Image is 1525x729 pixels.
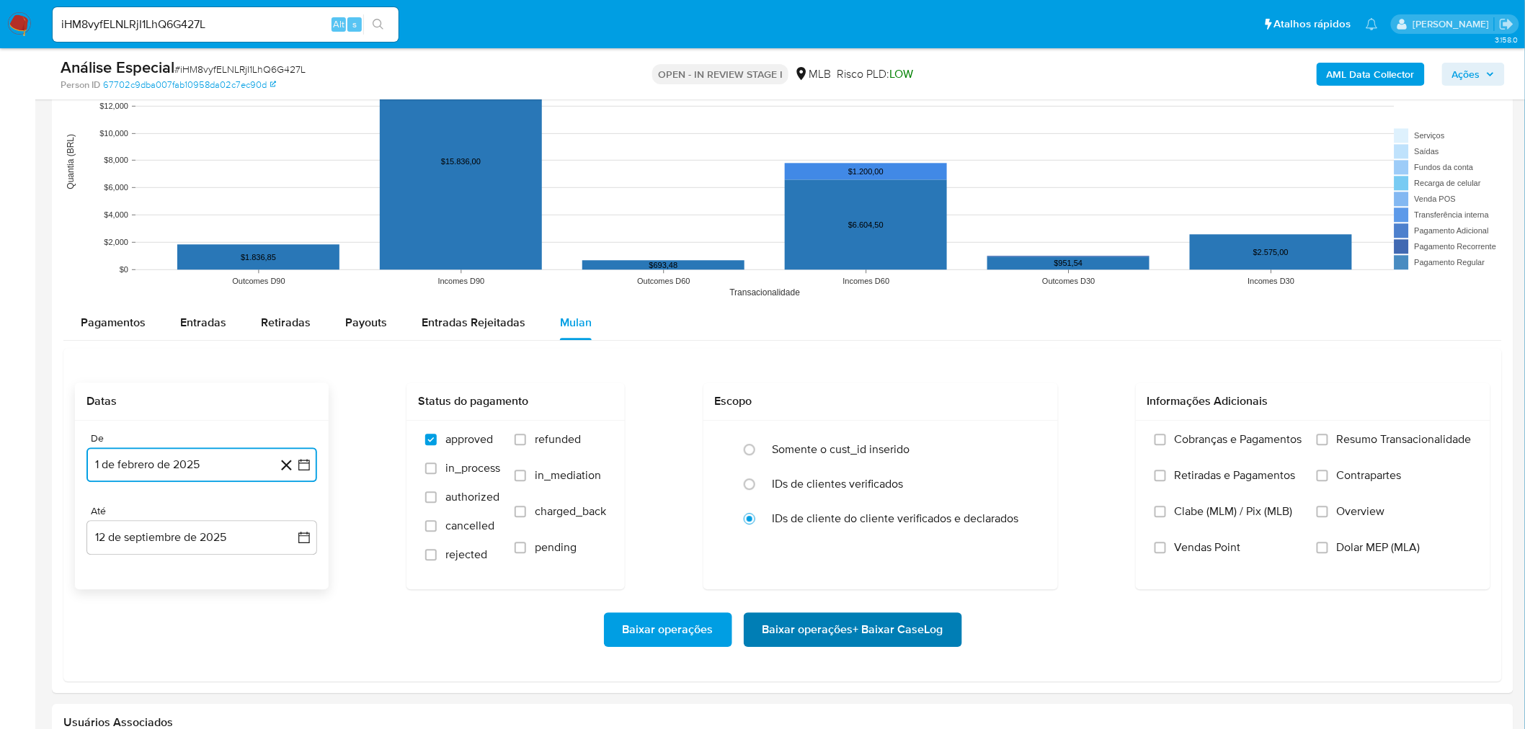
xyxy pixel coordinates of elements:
span: LOW [889,66,913,82]
span: Atalhos rápidos [1274,17,1351,32]
a: 67702c9dba007fab10958da02c7ec90d [103,79,276,91]
b: AML Data Collector [1327,63,1415,86]
b: Person ID [61,79,100,91]
span: Ações [1452,63,1480,86]
div: MLB [794,66,831,82]
span: # iHM8vyfELNLRjI1LhQ6G427L [174,62,306,76]
span: Risco PLD: [837,66,913,82]
button: Ações [1442,63,1505,86]
input: Pesquise usuários ou casos... [53,15,399,34]
span: 3.158.0 [1495,34,1518,45]
span: s [352,17,357,31]
span: Alt [333,17,344,31]
p: OPEN - IN REVIEW STAGE I [652,64,788,84]
button: search-icon [363,14,393,35]
a: Sair [1499,17,1514,32]
b: Análise Especial [61,55,174,79]
button: AML Data Collector [1317,63,1425,86]
a: Notificações [1366,18,1378,30]
p: laisa.felismino@mercadolivre.com [1413,17,1494,31]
